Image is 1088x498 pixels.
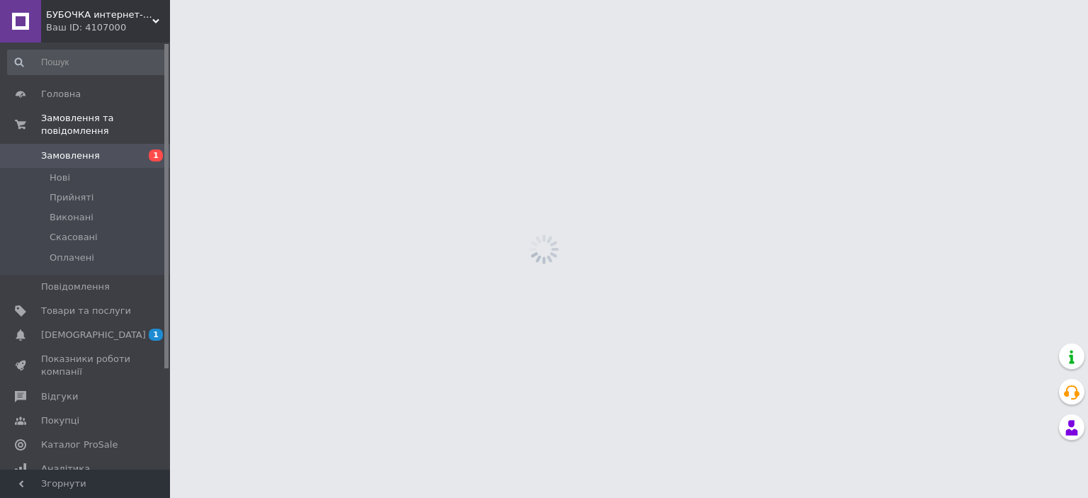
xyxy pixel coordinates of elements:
span: Прийняті [50,191,93,204]
div: Ваш ID: 4107000 [46,21,170,34]
span: Повідомлення [41,281,110,293]
span: БУБОЧКА интернет-магазин [46,9,152,21]
span: [DEMOGRAPHIC_DATA] [41,329,146,341]
span: Скасовані [50,231,98,244]
span: Відгуки [41,390,78,403]
span: 1 [149,329,163,341]
span: 1 [149,149,163,162]
input: Пошук [7,50,167,75]
span: Аналітика [41,463,90,475]
span: Виконані [50,211,93,224]
span: Замовлення [41,149,100,162]
span: Оплачені [50,251,94,264]
span: Каталог ProSale [41,438,118,451]
span: Товари та послуги [41,305,131,317]
span: Нові [50,171,70,184]
span: Показники роботи компанії [41,353,131,378]
span: Покупці [41,414,79,427]
span: Головна [41,88,81,101]
span: Замовлення та повідомлення [41,112,170,137]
